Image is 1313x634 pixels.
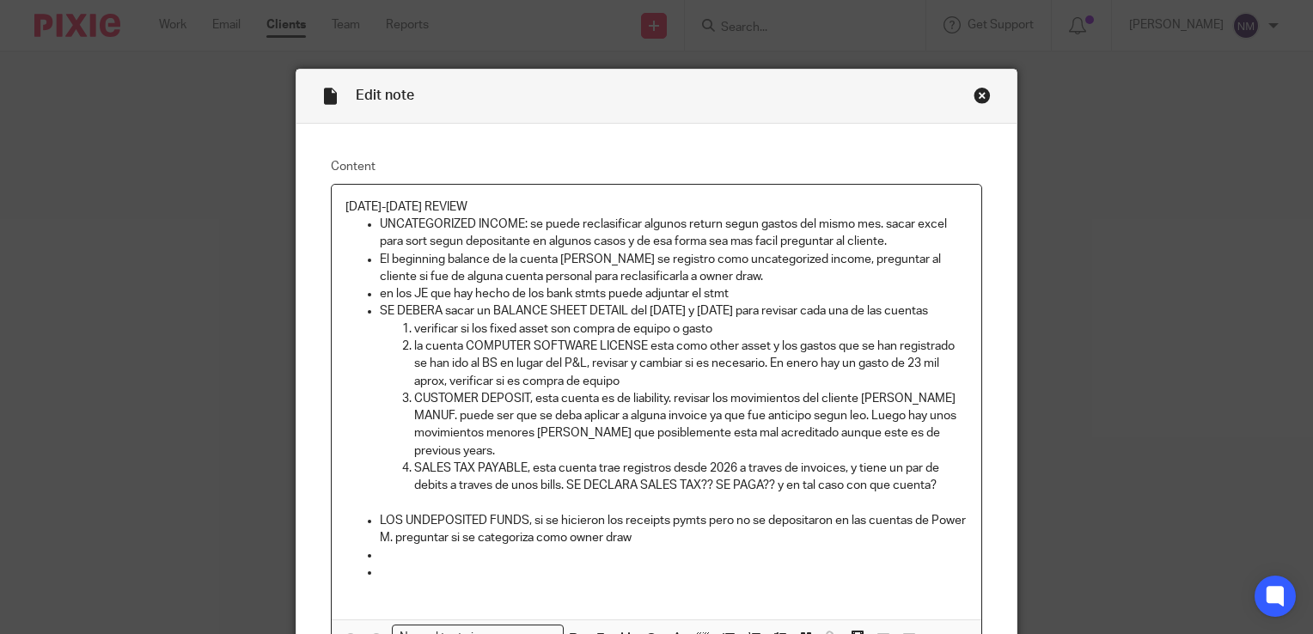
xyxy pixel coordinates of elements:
p: [DATE]-[DATE] REVIEW [345,198,968,216]
label: Content [331,158,982,175]
div: Close this dialog window [974,87,991,104]
p: LOS UNDEPOSITED FUNDS, si se hicieron los receipts pymts pero no se depositaron en las cuentas de... [380,512,968,547]
p: El beginning balance de la cuenta [PERSON_NAME] se registro como uncategorized income, preguntar ... [380,251,968,286]
p: SALES TAX PAYABLE, esta cuenta trae registros desde 2026 a traves de invoices, y tiene un par de ... [414,460,968,495]
p: la cuenta COMPUTER SOFTWARE LICENSE esta como other asset y los gastos que se han registrado se h... [414,338,968,390]
p: en los JE que hay hecho de los bank stmts puede adjuntar el stmt [380,285,968,302]
p: verificar si los fixed asset son compra de equipo o gasto [414,320,968,338]
p: UNCATEGORIZED INCOME: se puede reclasificar algunos return segun gastos del mismo mes. sacar exce... [380,216,968,251]
p: SE DEBERA sacar un BALANCE SHEET DETAIL del [DATE] y [DATE] para revisar cada una de las cuentas [380,302,968,320]
span: Edit note [356,88,414,102]
p: CUSTOMER DEPOSIT, esta cuenta es de liability. revisar los movimientos del cliente [PERSON_NAME] ... [414,390,968,460]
